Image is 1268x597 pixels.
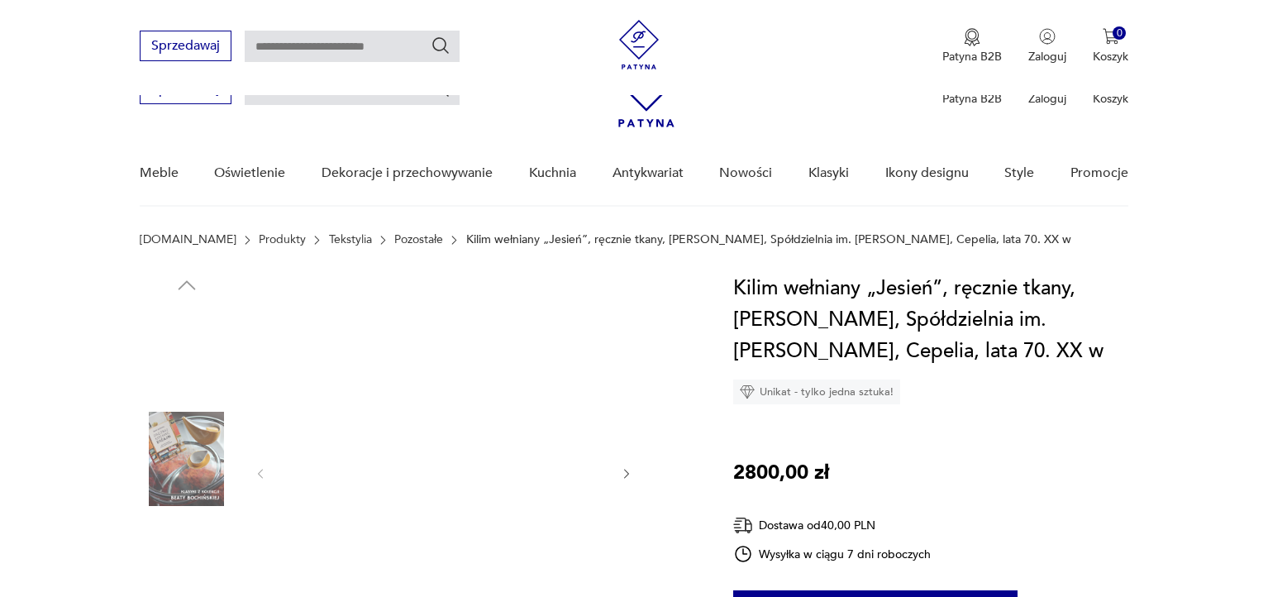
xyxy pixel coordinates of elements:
[740,384,755,399] img: Ikona diamentu
[942,49,1002,64] p: Patyna B2B
[1039,28,1056,45] img: Ikonka użytkownika
[140,84,231,96] a: Sprzedawaj
[431,36,450,55] button: Szukaj
[529,141,576,205] a: Kuchnia
[322,141,493,205] a: Dekoracje i przechowywanie
[733,544,932,564] div: Wysyłka w ciągu 7 dni roboczych
[1093,49,1128,64] p: Koszyk
[942,91,1002,107] p: Patyna B2B
[733,380,900,404] div: Unikat - tylko jedna sztuka!
[733,515,753,536] img: Ikona dostawy
[140,31,231,61] button: Sprzedawaj
[964,28,980,46] img: Ikona medalu
[214,141,285,205] a: Oświetlenie
[1093,91,1128,107] p: Koszyk
[1028,28,1066,64] button: Zaloguj
[1028,49,1066,64] p: Zaloguj
[942,28,1002,64] a: Ikona medaluPatyna B2B
[1004,141,1034,205] a: Style
[140,41,231,53] a: Sprzedawaj
[1113,26,1127,41] div: 0
[808,141,849,205] a: Klasyki
[733,457,829,489] p: 2800,00 zł
[329,233,372,246] a: Tekstylia
[1103,28,1119,45] img: Ikona koszyka
[733,273,1129,367] h1: Kilim wełniany „Jesień”, ręcznie tkany, [PERSON_NAME], Spółdzielnia im. [PERSON_NAME], Cepelia, l...
[259,233,306,246] a: Produkty
[1093,28,1128,64] button: 0Koszyk
[1070,141,1128,205] a: Promocje
[885,141,969,205] a: Ikony designu
[140,233,236,246] a: [DOMAIN_NAME]
[733,515,932,536] div: Dostawa od 40,00 PLN
[394,233,443,246] a: Pozostałe
[614,20,664,69] img: Patyna - sklep z meblami i dekoracjami vintage
[613,141,684,205] a: Antykwariat
[942,28,1002,64] button: Patyna B2B
[140,141,179,205] a: Meble
[1028,91,1066,107] p: Zaloguj
[140,306,234,400] img: Zdjęcie produktu Kilim wełniany „Jesień”, ręcznie tkany, R.Orszulski, Spółdzielnia im. Stanisława...
[140,412,234,506] img: Zdjęcie produktu Kilim wełniany „Jesień”, ręcznie tkany, R.Orszulski, Spółdzielnia im. Stanisława...
[466,233,1071,246] p: Kilim wełniany „Jesień”, ręcznie tkany, [PERSON_NAME], Spółdzielnia im. [PERSON_NAME], Cepelia, l...
[719,141,772,205] a: Nowości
